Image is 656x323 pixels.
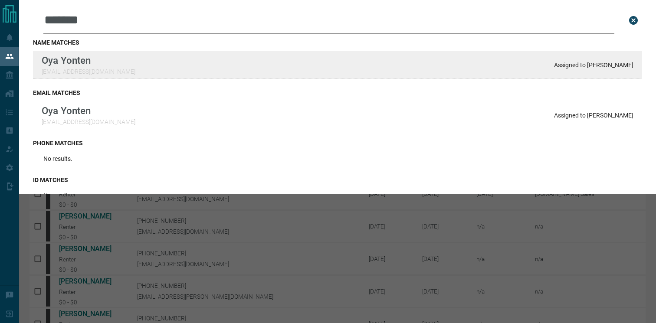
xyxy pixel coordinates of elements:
p: No results. [43,155,72,162]
p: [EMAIL_ADDRESS][DOMAIN_NAME] [42,68,135,75]
p: Assigned to [PERSON_NAME] [554,112,633,119]
p: Assigned to [PERSON_NAME] [554,62,633,69]
h3: id matches [33,176,642,183]
h3: name matches [33,39,642,46]
h3: phone matches [33,140,642,147]
p: No results. [43,192,72,199]
button: close search bar [625,12,642,29]
p: Oya Yonten [42,105,135,116]
p: [EMAIL_ADDRESS][DOMAIN_NAME] [42,118,135,125]
h3: email matches [33,89,642,96]
p: Oya Yonten [42,55,135,66]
